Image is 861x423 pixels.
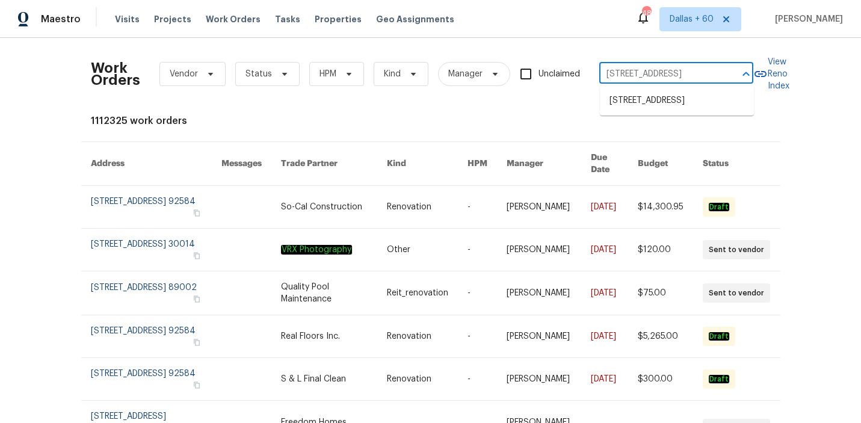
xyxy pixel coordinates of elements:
span: Dallas + 60 [670,13,714,25]
h2: Work Orders [91,62,140,86]
input: Enter in an address [599,65,720,84]
div: 1112325 work orders [91,115,771,127]
td: Renovation [377,186,458,229]
td: [PERSON_NAME] [497,315,581,358]
span: Work Orders [206,13,261,25]
button: Close [738,66,755,82]
span: Manager [448,68,483,80]
td: [PERSON_NAME] [497,186,581,229]
span: Kind [384,68,401,80]
th: Kind [377,142,458,186]
th: Address [81,142,212,186]
span: Unclaimed [539,68,580,81]
span: Status [245,68,272,80]
li: [STREET_ADDRESS] [600,91,754,111]
button: Copy Address [191,380,202,391]
td: - [458,229,497,271]
span: Visits [115,13,140,25]
span: HPM [319,68,336,80]
td: Renovation [377,315,458,358]
th: Messages [212,142,271,186]
td: Reit_renovation [377,271,458,315]
th: HPM [458,142,497,186]
div: 487 [642,7,650,19]
td: [PERSON_NAME] [497,271,581,315]
span: Vendor [170,68,198,80]
td: - [458,271,497,315]
td: Quality Pool Maintenance [271,271,377,315]
th: Manager [497,142,581,186]
th: Status [693,142,780,186]
button: Copy Address [191,208,202,218]
th: Trade Partner [271,142,377,186]
a: View Reno Index [753,56,789,92]
td: - [458,358,497,401]
span: Maestro [41,13,81,25]
td: Renovation [377,358,458,401]
span: Geo Assignments [376,13,454,25]
td: - [458,186,497,229]
button: Copy Address [191,250,202,261]
td: Real Floors Inc. [271,315,377,358]
span: Properties [315,13,362,25]
td: Other [377,229,458,271]
th: Budget [628,142,693,186]
span: [PERSON_NAME] [770,13,843,25]
td: - [458,315,497,358]
span: Tasks [275,15,300,23]
td: [PERSON_NAME] [497,358,581,401]
td: So-Cal Construction [271,186,377,229]
button: Copy Address [191,337,202,348]
td: S & L Final Clean [271,358,377,401]
th: Due Date [581,142,628,186]
span: Projects [154,13,191,25]
td: [PERSON_NAME] [497,229,581,271]
button: Copy Address [191,294,202,304]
